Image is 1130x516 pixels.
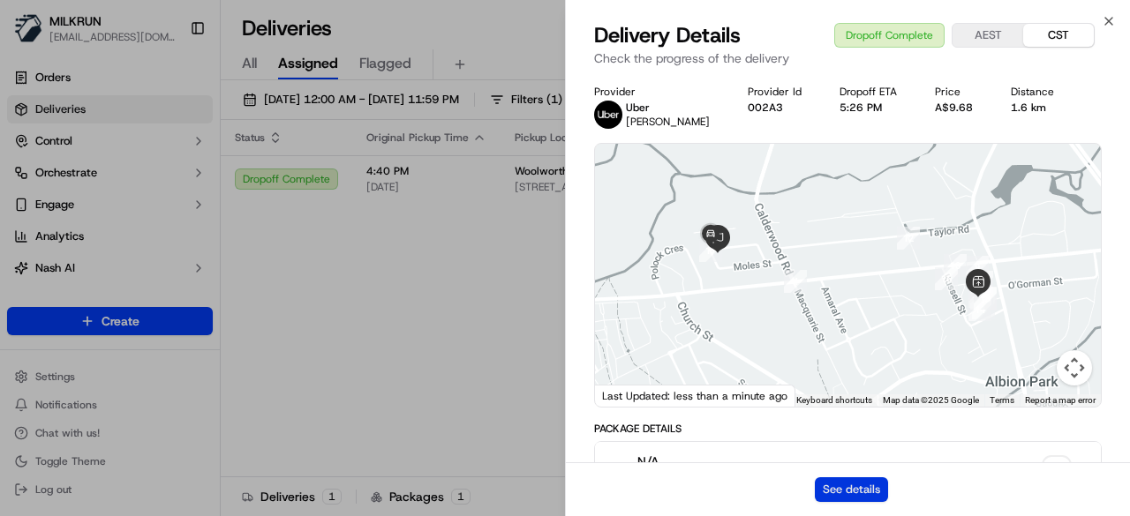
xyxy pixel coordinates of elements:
img: uber-new-logo.jpeg [594,101,622,129]
a: Report a map error [1025,395,1096,405]
div: 8 [970,271,993,294]
div: A$9.68 [935,101,983,115]
button: See details [815,477,888,502]
div: Provider [594,85,719,99]
div: 12 [897,227,920,250]
button: Map camera controls [1057,350,1092,385]
p: Check the progress of the delivery [594,49,1102,67]
div: Price [935,85,983,99]
span: N/A [637,452,688,470]
span: Map data ©2025 Google [883,395,979,405]
button: N/A [595,442,1101,498]
button: Keyboard shortcuts [796,394,872,407]
div: Dropoff ETA [840,85,907,99]
p: Uber [626,101,710,115]
div: 15 [974,287,997,310]
a: Open this area in Google Maps (opens a new window) [599,384,658,407]
div: Package Details [594,422,1102,436]
div: 10 [944,254,967,277]
span: Delivery Details [594,21,741,49]
a: Terms (opens in new tab) [990,395,1014,405]
span: [PERSON_NAME] [626,115,710,129]
button: CST [1023,24,1094,47]
div: 4 [784,270,807,293]
div: Provider Id [748,85,811,99]
div: 14 [968,298,991,321]
div: 5:26 PM [840,101,907,115]
div: 17 [699,239,722,262]
div: 16 [935,267,958,290]
button: 002A3 [748,101,783,115]
img: Google [599,384,658,407]
button: AEST [953,24,1023,47]
div: 1.6 km [1011,101,1064,115]
div: Last Updated: less than a minute ago [595,385,795,407]
div: Distance [1011,85,1064,99]
div: 9 [966,256,989,279]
